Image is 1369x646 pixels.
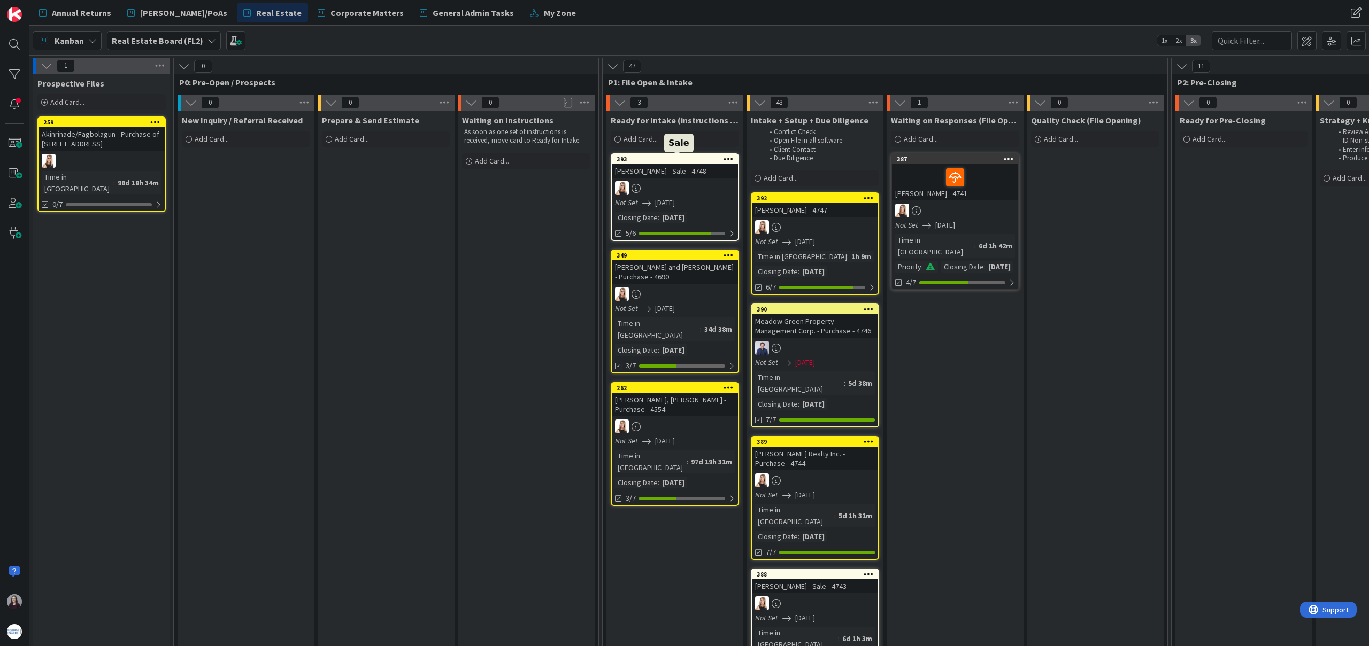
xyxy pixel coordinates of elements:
span: 4/7 [906,277,916,288]
div: DB [39,154,165,168]
span: Add Card... [1044,134,1078,144]
a: 390Meadow Green Property Management Corp. - Purchase - 4746CUNot Set[DATE]Time in [GEOGRAPHIC_DAT... [751,303,879,427]
img: avatar [7,624,22,639]
li: Conflict Check [764,128,878,136]
a: Corporate Matters [311,3,410,22]
div: [PERSON_NAME] Realty Inc. - Purchase - 4744 [752,447,878,470]
div: Closing Date [615,477,658,488]
div: 388[PERSON_NAME] - Sale - 4743 [752,570,878,593]
span: 0 [341,96,359,109]
span: [DATE] [655,303,675,314]
span: 0 [201,96,219,109]
div: [PERSON_NAME] - Sale - 4743 [752,579,878,593]
div: 387 [892,154,1018,164]
span: 0/7 [52,199,63,210]
div: [DATE] [659,477,687,488]
div: Meadow Green Property Management Corp. - Purchase - 4746 [752,314,878,338]
span: 3/7 [626,493,636,504]
div: 390 [757,306,878,313]
i: Not Set [615,436,638,446]
span: 5/6 [626,228,636,239]
div: 349[PERSON_NAME] and [PERSON_NAME] - Purchase - 4690 [612,251,738,284]
span: 3 [630,96,648,109]
span: Add Card... [195,134,229,144]
img: DB [615,181,629,195]
span: [PERSON_NAME]/PoAs [140,6,227,19]
i: Not Set [615,303,638,313]
div: 392 [752,193,878,203]
div: 393[PERSON_NAME] - Sale - 4748 [612,154,738,178]
div: 393 [612,154,738,164]
span: Add Card... [764,173,798,183]
div: [PERSON_NAME] - Sale - 4748 [612,164,738,178]
div: DB [612,419,738,433]
div: 5d 1h 31m [836,510,875,522]
div: Closing Date [755,398,798,410]
span: 0 [481,96,499,109]
span: : [700,323,702,335]
div: Time in [GEOGRAPHIC_DATA] [755,504,834,527]
div: Closing Date [755,266,798,277]
img: BC [7,594,22,609]
div: Time in [GEOGRAPHIC_DATA] [42,171,113,194]
span: Quality Check (File Opening) [1031,115,1141,126]
div: 392[PERSON_NAME] - 4747 [752,193,878,217]
div: Time in [GEOGRAPHIC_DATA] [615,450,687,473]
img: DB [755,220,769,234]
div: Closing Date [615,344,658,356]
div: 349 [612,251,738,260]
span: Intake + Setup + Due Diligence [751,115,868,126]
span: : [847,251,849,262]
span: Waiting on Instructions [462,115,553,126]
div: DB [752,596,878,610]
a: Real Estate [237,3,308,22]
span: : [984,261,986,273]
div: 259Akinrinade/Fagbolagun - Purchase of [STREET_ADDRESS] [39,118,165,151]
span: [DATE] [795,357,815,368]
span: Prospective Files [37,78,104,89]
img: DB [42,154,56,168]
span: [DATE] [795,236,815,247]
i: Not Set [755,490,778,500]
span: : [658,344,659,356]
span: [DATE] [655,435,675,447]
span: 47 [623,60,641,73]
a: 259Akinrinade/Fagbolagun - Purchase of [STREET_ADDRESS]DBTime in [GEOGRAPHIC_DATA]:98d 18h 34m0/7 [37,116,166,212]
li: Due Diligence [764,154,878,162]
span: : [838,633,840,644]
span: 6/7 [766,282,776,293]
span: Ready for Intake (instructions received) [611,115,739,126]
span: Add Card... [1333,173,1367,183]
div: Time in [GEOGRAPHIC_DATA] [895,234,974,258]
span: 11 [1192,60,1210,73]
span: : [974,240,976,252]
div: [DATE] [799,266,827,277]
div: 387[PERSON_NAME] - 4741 [892,154,1018,200]
span: [DATE] [655,197,675,208]
span: [DATE] [795,489,815,501]
div: CU [752,341,878,355]
a: [PERSON_NAME]/PoAs [121,3,234,22]
a: 387[PERSON_NAME] - 4741DBNot Set[DATE]Time in [GEOGRAPHIC_DATA]:6d 1h 42mPriority:Closing Date:[D... [891,153,1019,290]
li: Client Contact [764,145,878,154]
div: Priority [895,261,921,273]
span: : [798,266,799,277]
a: 392[PERSON_NAME] - 4747DBNot Set[DATE]Time in [GEOGRAPHIC_DATA]:1h 9mClosing Date:[DATE]6/7 [751,192,879,295]
span: 1 [910,96,928,109]
div: 97d 19h 31m [688,456,735,468]
li: Open File in all software [764,136,878,145]
span: New Inquiry / Referral Received [182,115,303,126]
span: : [798,398,799,410]
span: 3/7 [626,360,636,371]
a: 349[PERSON_NAME] and [PERSON_NAME] - Purchase - 4690DBNot Set[DATE]Time in [GEOGRAPHIC_DATA]:34d ... [611,250,739,373]
i: Not Set [755,613,778,622]
span: 1x [1157,35,1172,46]
div: DB [752,473,878,487]
div: [DATE] [986,261,1013,273]
div: DB [612,181,738,195]
div: 262 [617,384,738,392]
div: 388 [757,571,878,578]
div: 6d 1h 3m [840,633,875,644]
span: Add Card... [624,134,658,144]
span: Add Card... [335,134,369,144]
